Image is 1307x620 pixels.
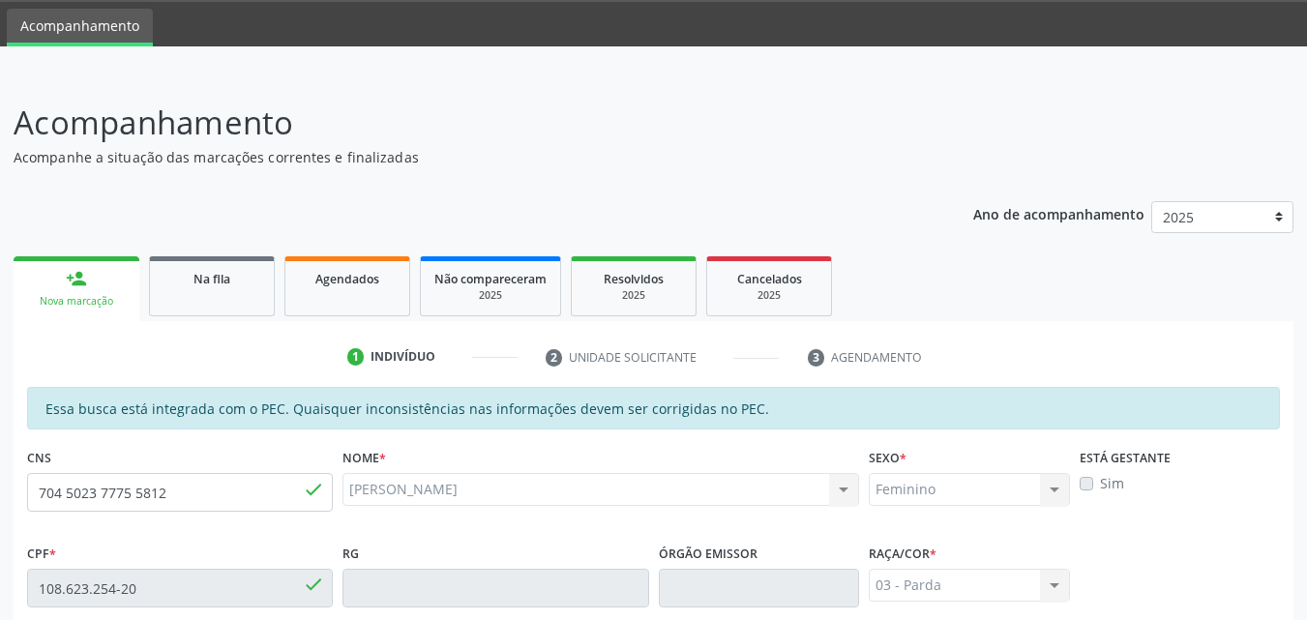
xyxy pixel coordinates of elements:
span: Na fila [193,271,230,287]
span: Agendados [315,271,379,287]
a: Acompanhamento [7,9,153,46]
p: Acompanhamento [14,99,909,147]
div: Indivíduo [371,348,435,366]
div: 2025 [585,288,682,303]
label: Raça/cor [869,539,936,569]
p: Ano de acompanhamento [973,201,1144,225]
span: Não compareceram [434,271,547,287]
div: Essa busca está integrada com o PEC. Quaisquer inconsistências nas informações devem ser corrigid... [27,387,1280,429]
div: 1 [347,348,365,366]
span: done [303,479,324,500]
p: Acompanhe a situação das marcações correntes e finalizadas [14,147,909,167]
div: 2025 [434,288,547,303]
div: Nova marcação [27,294,126,309]
span: Cancelados [737,271,802,287]
label: CNS [27,443,51,473]
label: Sim [1100,473,1124,493]
div: person_add [66,268,87,289]
span: Resolvidos [604,271,664,287]
label: Órgão emissor [659,539,757,569]
label: Está gestante [1080,443,1171,473]
label: Nome [342,443,386,473]
div: 2025 [721,288,817,303]
span: done [303,574,324,595]
label: RG [342,539,359,569]
label: Sexo [869,443,906,473]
